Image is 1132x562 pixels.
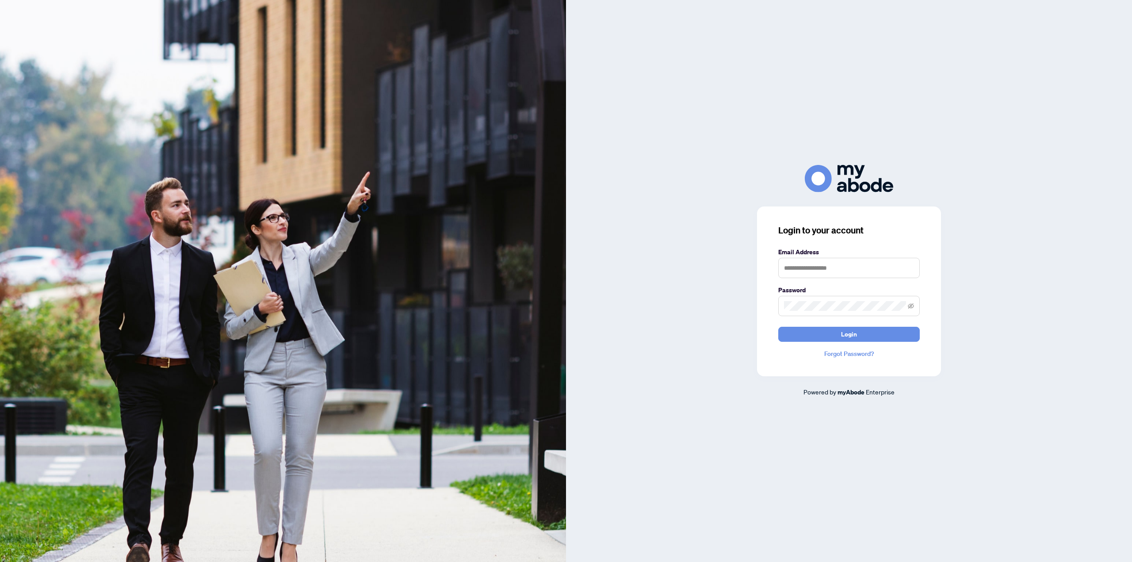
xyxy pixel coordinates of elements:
a: Forgot Password? [778,349,920,359]
img: ma-logo [805,165,893,192]
span: Login [841,327,857,341]
label: Password [778,285,920,295]
span: eye-invisible [908,303,914,309]
a: myAbode [838,387,864,397]
label: Email Address [778,247,920,257]
span: Enterprise [866,388,895,396]
span: Powered by [803,388,836,396]
button: Login [778,327,920,342]
h3: Login to your account [778,224,920,237]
